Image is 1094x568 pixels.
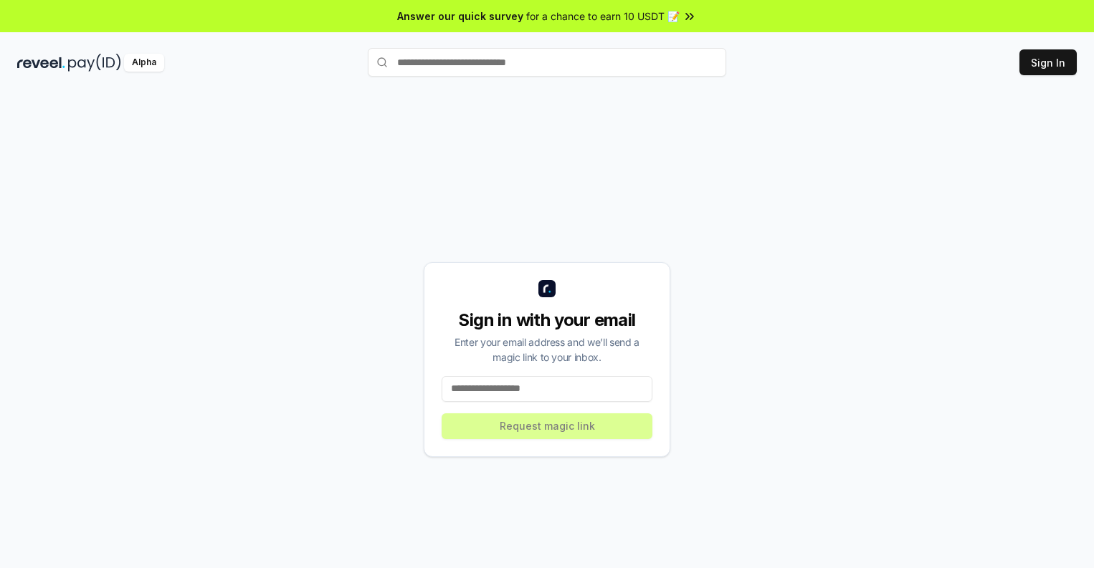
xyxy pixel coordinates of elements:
[124,54,164,72] div: Alpha
[397,9,523,24] span: Answer our quick survey
[17,54,65,72] img: reveel_dark
[538,280,556,297] img: logo_small
[442,334,652,365] div: Enter your email address and we’ll send a magic link to your inbox.
[442,309,652,332] div: Sign in with your email
[68,54,121,72] img: pay_id
[526,9,680,24] span: for a chance to earn 10 USDT 📝
[1019,49,1077,75] button: Sign In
